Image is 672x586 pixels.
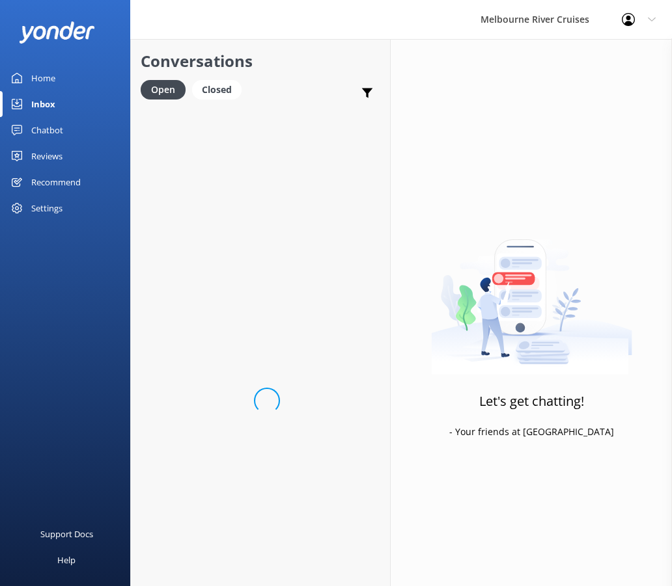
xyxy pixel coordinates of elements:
[31,195,63,221] div: Settings
[192,80,242,100] div: Closed
[20,21,94,43] img: yonder-white-logo.png
[141,80,186,100] div: Open
[31,169,81,195] div: Recommend
[31,91,55,117] div: Inbox
[449,425,614,439] p: - Your friends at [GEOGRAPHIC_DATA]
[31,65,55,91] div: Home
[141,49,380,73] h2: Conversations
[192,82,248,96] a: Closed
[141,82,192,96] a: Open
[31,143,63,169] div: Reviews
[40,521,93,547] div: Support Docs
[431,212,632,375] img: artwork of a man stealing a conversation from at giant smartphone
[31,117,63,143] div: Chatbot
[479,391,584,412] h3: Let's get chatting!
[57,547,76,573] div: Help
